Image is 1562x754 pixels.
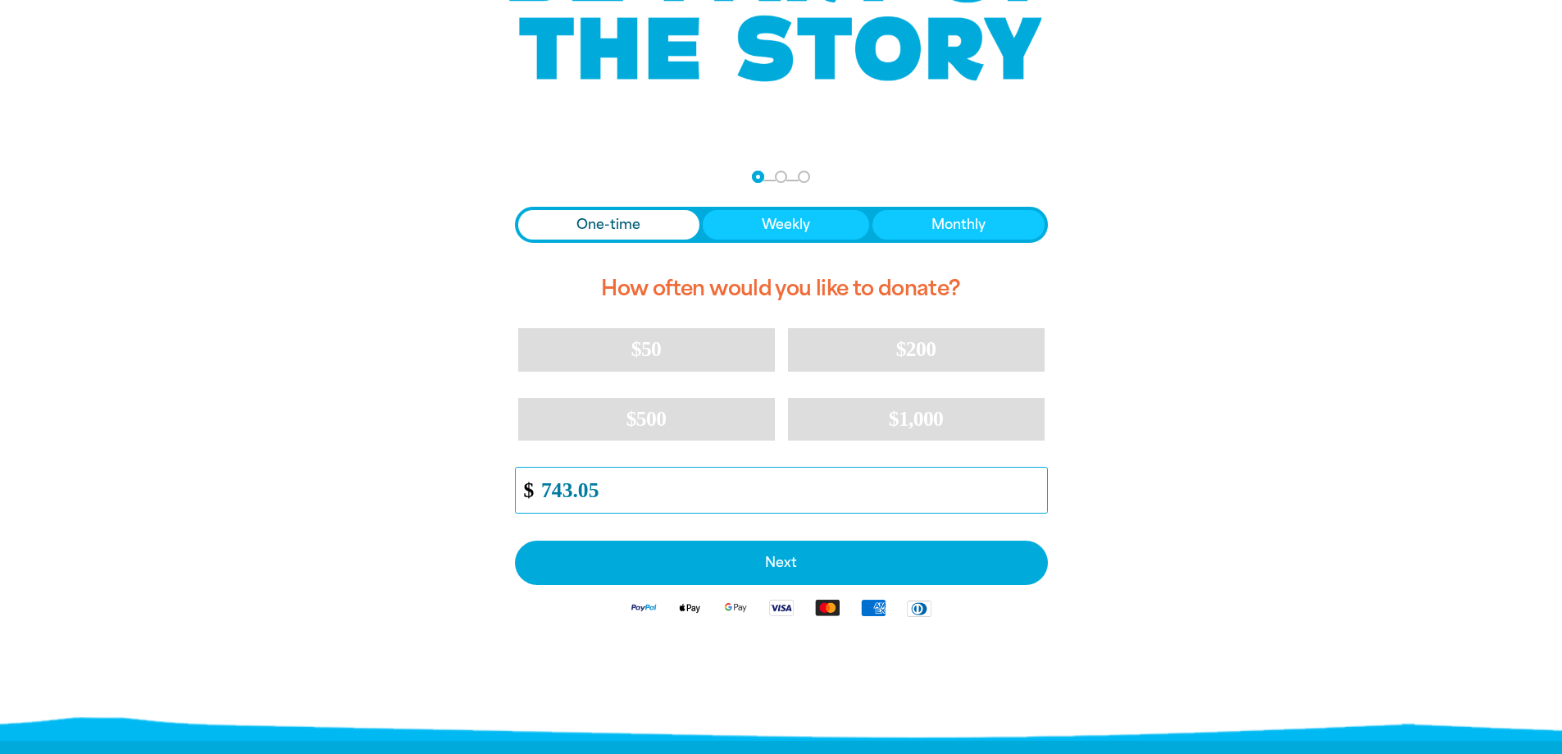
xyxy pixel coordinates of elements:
button: $50 [518,328,775,371]
button: Pay with Credit Card [515,541,1048,585]
span: One-time [576,215,640,235]
img: American Express logo [850,598,896,617]
button: Navigate to step 3 of 3 to enter your payment details [798,171,810,183]
button: Navigate to step 1 of 3 to enter your donation amount [752,171,764,183]
img: Google Pay logo [713,598,758,617]
span: Next [533,556,1030,569]
img: Visa logo [758,598,804,617]
button: $200 [788,328,1045,371]
button: Monthly [872,210,1045,240]
img: Diners Club logo [896,599,942,618]
span: Monthly [931,215,986,235]
span: $50 [631,337,661,361]
button: $500 [518,398,775,441]
button: One-time [518,210,700,240]
button: $1,000 [788,398,1045,441]
span: Weekly [762,215,810,235]
button: Navigate to step 2 of 3 to enter your details [775,171,787,183]
span: $ [516,472,534,509]
input: Enter custom amount [530,468,1046,513]
span: $500 [626,407,667,431]
img: Apple Pay logo [667,598,713,617]
span: $200 [896,337,936,361]
img: Mastercard logo [804,598,850,617]
div: Available payment methods [515,585,1048,630]
img: Paypal logo [621,598,667,617]
div: Donation frequency [515,207,1048,243]
h2: How often would you like to donate? [515,263,1048,315]
span: $1,000 [889,407,944,431]
button: Weekly [703,210,869,240]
